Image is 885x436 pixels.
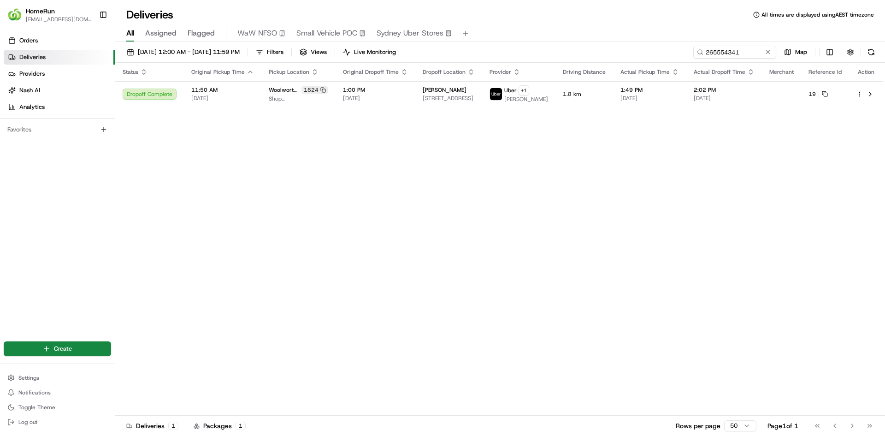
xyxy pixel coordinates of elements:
span: Log out [18,418,37,426]
span: Filters [267,48,283,56]
span: Orders [19,36,38,45]
button: +1 [519,85,529,96]
span: Provider [490,68,511,76]
button: Create [4,341,111,356]
span: Dropoff Location [423,68,466,76]
a: Nash AI [4,83,115,98]
span: Original Pickup Time [191,68,245,76]
span: Nash AI [19,86,40,95]
a: Analytics [4,100,115,114]
span: [STREET_ADDRESS] [423,95,475,102]
span: Woolworths Strathfield [269,86,300,94]
span: Shop [STREET_ADDRESS] [269,95,328,102]
span: Driving Distance [563,68,606,76]
span: Providers [19,70,45,78]
span: [DATE] [343,95,408,102]
div: Page 1 of 1 [767,421,798,430]
span: 1:00 PM [343,86,408,94]
button: [DATE] 12:00 AM - [DATE] 11:59 PM [123,46,244,59]
img: uber-new-logo.jpeg [490,88,502,100]
span: Small Vehicle POC [296,28,357,39]
span: [DATE] 12:00 AM - [DATE] 11:59 PM [138,48,240,56]
button: 19 [808,90,828,98]
span: WaW NFSO [237,28,277,39]
span: All [126,28,134,39]
span: Pickup Location [269,68,309,76]
button: Notifications [4,386,111,399]
span: [PERSON_NAME] [504,96,548,103]
span: Map [795,48,807,56]
button: HomeRunHomeRun[EMAIL_ADDRESS][DOMAIN_NAME] [4,4,95,26]
input: Type to search [693,46,776,59]
span: Deliveries [19,53,46,61]
p: Rows per page [676,421,720,430]
button: [EMAIL_ADDRESS][DOMAIN_NAME] [26,16,92,23]
span: Status [123,68,138,76]
span: All times are displayed using AEST timezone [761,11,874,18]
div: Deliveries [126,421,178,430]
button: Filters [252,46,288,59]
h1: Deliveries [126,7,173,22]
img: HomeRun [7,7,22,22]
span: Original Dropoff Time [343,68,399,76]
button: HomeRun [26,6,55,16]
span: Settings [18,374,39,382]
div: 1 [168,422,178,430]
span: Analytics [19,103,45,111]
button: Refresh [865,46,878,59]
span: Actual Pickup Time [620,68,670,76]
span: Reference Id [808,68,842,76]
span: Uber [504,87,517,94]
button: Log out [4,416,111,429]
div: Packages [194,421,246,430]
a: Orders [4,33,115,48]
button: Views [295,46,331,59]
span: [DATE] [694,95,755,102]
span: [PERSON_NAME] [423,86,466,94]
button: Settings [4,371,111,384]
button: Toggle Theme [4,401,111,414]
span: [DATE] [620,95,679,102]
div: Action [856,68,876,76]
span: Sydney Uber Stores [377,28,443,39]
a: Providers [4,66,115,81]
button: Live Monitoring [339,46,400,59]
span: Live Monitoring [354,48,396,56]
span: Merchant [769,68,794,76]
span: Toggle Theme [18,404,55,411]
div: 1624 [301,86,328,94]
span: Flagged [188,28,215,39]
span: 11:50 AM [191,86,254,94]
span: 1:49 PM [620,86,679,94]
span: Create [54,345,72,353]
button: Map [780,46,811,59]
span: Notifications [18,389,51,396]
span: 1.8 km [563,90,606,98]
a: Deliveries [4,50,115,65]
span: Assigned [145,28,177,39]
span: [DATE] [191,95,254,102]
span: 2:02 PM [694,86,755,94]
span: Actual Dropoff Time [694,68,745,76]
span: Views [311,48,327,56]
div: 1 [236,422,246,430]
div: Favorites [4,122,111,137]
